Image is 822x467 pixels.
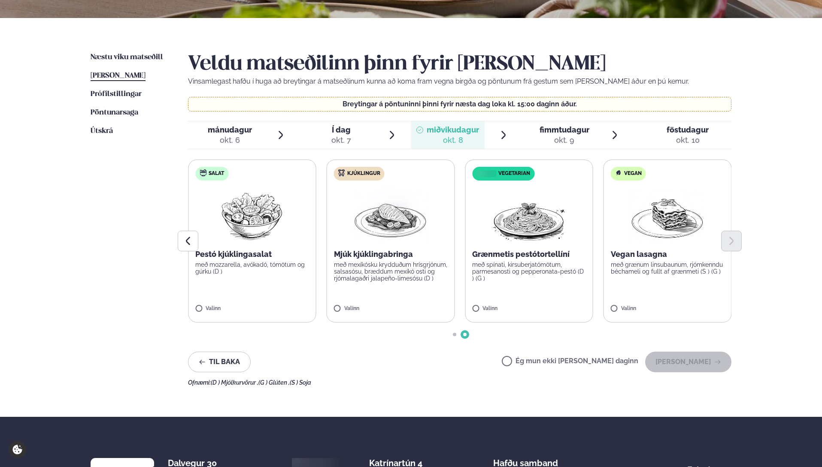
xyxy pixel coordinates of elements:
[615,169,622,176] img: Vegan.svg
[334,249,448,259] p: Mjúk kjúklingabringa
[331,135,351,145] div: okt. 7
[334,261,448,282] p: með mexíkósku krydduðum hrísgrjónum, salsasósu, bræddum mexíkó osti og rjómalagaðri jalapeño-lime...
[258,379,290,386] span: (G ) Glúten ,
[427,125,479,134] span: miðvikudagur
[611,249,725,259] p: Vegan lasagna
[540,135,589,145] div: okt. 9
[91,54,163,61] span: Næstu viku matseðill
[427,135,479,145] div: okt. 8
[211,379,258,386] span: (D ) Mjólkurvörur ,
[472,249,586,259] p: Grænmetis pestótortellíní
[611,261,725,275] p: með grænum linsubaunum, rjómkenndu béchameli og fullt af grænmeti (S ) (G )
[91,71,146,81] a: [PERSON_NAME]
[188,76,731,87] p: Vinsamlegast hafðu í huga að breytingar á matseðlinum kunna að koma fram vegna birgða og pöntunum...
[188,52,731,76] h2: Veldu matseðilinn þinn fyrir [PERSON_NAME]
[195,249,309,259] p: Pestó kjúklingasalat
[498,170,530,177] span: Vegetarian
[540,125,589,134] span: fimmtudagur
[91,108,138,118] a: Pöntunarsaga
[178,231,198,251] button: Previous slide
[209,170,224,177] span: Salat
[347,170,380,177] span: Kjúklingur
[208,135,252,145] div: okt. 6
[290,379,311,386] span: (S ) Soja
[667,135,709,145] div: okt. 10
[91,89,142,99] a: Prófílstillingar
[667,125,709,134] span: föstudagur
[9,441,26,458] a: Cookie settings
[214,187,290,242] img: Salad.png
[195,261,309,275] p: með mozzarella, avókadó, tómötum og gúrku (D )
[645,352,731,372] button: [PERSON_NAME]
[453,333,456,336] span: Go to slide 1
[197,101,723,108] p: Breytingar á pöntuninni þinni fyrir næsta dag loka kl. 15:00 daginn áður.
[331,125,351,135] span: Í dag
[91,109,138,116] span: Pöntunarsaga
[91,90,142,98] span: Prófílstillingar
[474,170,498,178] img: icon
[472,261,586,282] p: með spínati, kirsuberjatómötum, parmesanosti og pepperonata-pestó (D ) (G )
[91,52,163,63] a: Næstu viku matseðill
[630,187,705,242] img: Lasagna.png
[463,333,467,336] span: Go to slide 2
[188,379,731,386] div: Ofnæmi:
[338,169,345,176] img: chicken.svg
[91,72,146,79] span: [PERSON_NAME]
[624,170,642,177] span: Vegan
[188,352,251,372] button: Til baka
[491,187,567,242] img: Spagetti.png
[721,231,742,251] button: Next slide
[353,187,428,242] img: Chicken-breast.png
[91,127,113,135] span: Útskrá
[208,125,252,134] span: mánudagur
[91,126,113,136] a: Útskrá
[200,169,206,176] img: salad.svg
